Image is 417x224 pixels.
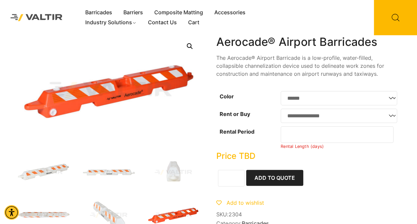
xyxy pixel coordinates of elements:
p: The Aerocade® Airport Barricade is a low-profile, water-filled, collapsible channelization device... [216,54,400,78]
span: 2304 [228,211,242,218]
small: Rental Length (days) [281,144,324,149]
img: Valtir Rentals [5,9,68,27]
input: Number [281,126,393,143]
img: Aerocade_Nat_3Q-1.jpg [17,156,71,189]
img: A white safety barrier with orange reflective stripes and the brand name "Aerocade" printed on it. [81,156,136,189]
a: Accessories [209,8,251,18]
input: Product quantity [218,170,244,186]
a: Cart [182,18,205,28]
h1: Aerocade® Airport Barricades [216,35,400,49]
a: Barriers [118,8,149,18]
a: Composite Matting [149,8,209,18]
a: Industry Solutions [80,18,142,28]
th: Rental Period [216,125,281,151]
label: Color [220,93,234,100]
label: Rent or Buy [220,111,250,117]
bdi: Price TBD [216,151,255,161]
a: Open this option [184,40,196,52]
span: Add to wishlist [227,199,264,206]
a: Contact Us [142,18,182,28]
span: SKU: [216,211,400,218]
a: Barricades [80,8,118,18]
img: A white plastic container with a spout, featuring horizontal red stripes on the side. [146,156,201,189]
button: Add to Quote [246,170,303,186]
a: Add to wishlist [216,199,264,206]
div: Accessibility Menu [4,205,19,220]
